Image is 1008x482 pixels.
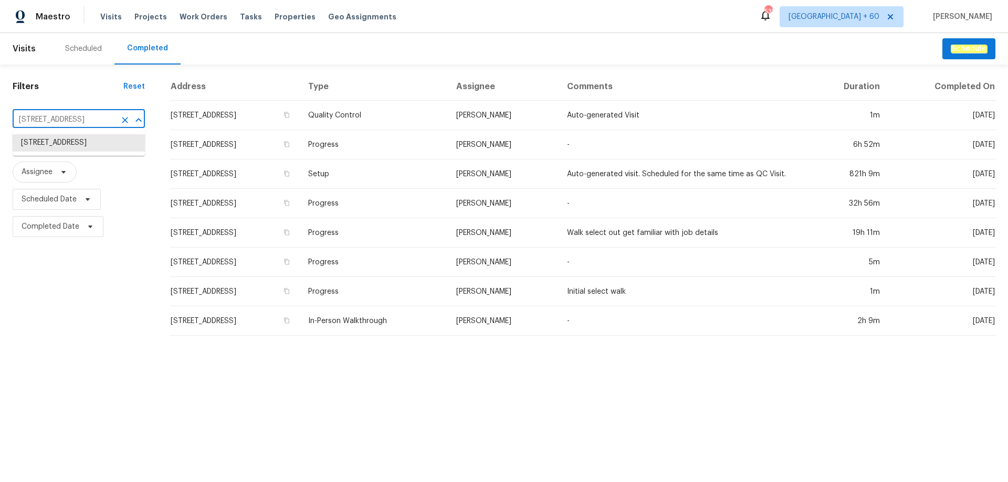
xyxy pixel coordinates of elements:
[300,73,447,101] th: Type
[300,306,447,336] td: In-Person Walkthrough
[806,189,888,218] td: 32h 56m
[888,73,995,101] th: Completed On
[888,277,995,306] td: [DATE]
[131,113,146,127] button: Close
[806,218,888,248] td: 19h 11m
[559,218,806,248] td: Walk select out get familiar with job details
[13,112,115,128] input: Search for an address...
[36,12,70,22] span: Maestro
[13,37,36,60] span: Visits
[448,248,559,277] td: [PERSON_NAME]
[806,277,888,306] td: 1m
[806,73,888,101] th: Duration
[806,306,888,336] td: 2h 9m
[559,159,806,189] td: Auto-generated visit. Scheduled for the same time as QC Visit.
[170,277,300,306] td: [STREET_ADDRESS]
[282,286,291,296] button: Copy Address
[448,101,559,130] td: [PERSON_NAME]
[448,277,559,306] td: [PERSON_NAME]
[134,12,167,22] span: Projects
[929,12,992,22] span: [PERSON_NAME]
[448,130,559,159] td: [PERSON_NAME]
[170,101,300,130] td: [STREET_ADDRESS]
[764,6,772,17] div: 538
[448,189,559,218] td: [PERSON_NAME]
[22,167,52,177] span: Assignee
[300,189,447,218] td: Progress
[300,277,447,306] td: Progress
[559,189,806,218] td: -
[888,159,995,189] td: [DATE]
[559,73,806,101] th: Comments
[806,248,888,277] td: 5m
[282,140,291,149] button: Copy Address
[118,113,132,127] button: Clear
[127,43,168,53] div: Completed
[13,134,145,152] li: [STREET_ADDRESS]
[170,130,300,159] td: [STREET_ADDRESS]
[328,12,396,22] span: Geo Assignments
[180,12,227,22] span: Work Orders
[275,12,316,22] span: Properties
[100,12,122,22] span: Visits
[170,306,300,336] td: [STREET_ADDRESS]
[282,316,291,325] button: Copy Address
[806,101,888,130] td: 1m
[282,257,291,266] button: Copy Address
[806,159,888,189] td: 821h 9m
[170,73,300,101] th: Address
[448,159,559,189] td: [PERSON_NAME]
[942,38,995,60] button: Schedule
[888,248,995,277] td: [DATE]
[22,221,79,232] span: Completed Date
[300,248,447,277] td: Progress
[282,198,291,208] button: Copy Address
[888,218,995,248] td: [DATE]
[22,194,77,205] span: Scheduled Date
[170,218,300,248] td: [STREET_ADDRESS]
[559,306,806,336] td: -
[300,159,447,189] td: Setup
[789,12,879,22] span: [GEOGRAPHIC_DATA] + 60
[888,306,995,336] td: [DATE]
[300,130,447,159] td: Progress
[282,228,291,237] button: Copy Address
[888,130,995,159] td: [DATE]
[448,73,559,101] th: Assignee
[123,81,145,92] div: Reset
[282,110,291,120] button: Copy Address
[170,248,300,277] td: [STREET_ADDRESS]
[240,13,262,20] span: Tasks
[300,101,447,130] td: Quality Control
[170,189,300,218] td: [STREET_ADDRESS]
[559,130,806,159] td: -
[13,81,123,92] h1: Filters
[448,306,559,336] td: [PERSON_NAME]
[170,159,300,189] td: [STREET_ADDRESS]
[282,169,291,178] button: Copy Address
[951,45,987,53] em: Schedule
[448,218,559,248] td: [PERSON_NAME]
[559,101,806,130] td: Auto-generated Visit
[559,248,806,277] td: -
[559,277,806,306] td: Initial select walk
[888,189,995,218] td: [DATE]
[300,218,447,248] td: Progress
[888,101,995,130] td: [DATE]
[65,44,102,54] div: Scheduled
[806,130,888,159] td: 6h 52m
